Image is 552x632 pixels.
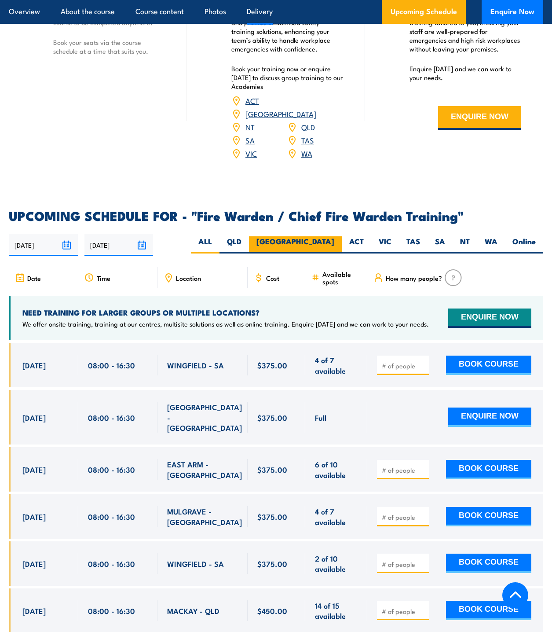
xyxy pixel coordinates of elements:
[382,513,426,522] input: # of people
[231,64,343,91] p: Book your training now or enquire [DATE] to discuss group training to our Academies
[322,270,362,285] span: Available spots
[453,236,477,254] label: NT
[409,9,521,53] p: We offer convenient nationwide training tailored to you, ensuring your staff are well-prepared fo...
[371,236,399,254] label: VIC
[167,402,242,433] span: [GEOGRAPHIC_DATA] - [GEOGRAPHIC_DATA]
[301,121,315,132] a: QLD
[382,560,426,569] input: # of people
[477,236,505,254] label: WA
[428,236,453,254] label: SA
[22,412,46,423] span: [DATE]
[245,135,255,145] a: SA
[446,554,531,573] button: BOOK COURSE
[315,600,358,621] span: 14 of 15 available
[9,234,78,256] input: From date
[245,148,257,158] a: VIC
[176,274,201,282] span: Location
[88,559,135,569] span: 08:00 - 16:30
[219,236,249,254] label: QLD
[257,511,287,522] span: $375.00
[22,511,46,522] span: [DATE]
[438,106,521,130] button: ENQUIRE NOW
[167,459,242,480] span: EAST ARM - [GEOGRAPHIC_DATA]
[315,506,358,527] span: 4 of 7 available
[257,559,287,569] span: $375.00
[257,360,287,370] span: $375.00
[448,408,531,427] button: ENQUIRE NOW
[505,236,543,254] label: Online
[266,274,279,282] span: Cost
[22,606,46,616] span: [DATE]
[191,236,219,254] label: ALL
[399,236,428,254] label: TAS
[257,412,287,423] span: $375.00
[22,559,46,569] span: [DATE]
[9,209,543,221] h2: UPCOMING SCHEDULE FOR - "Fire Warden / Chief Fire Warden Training"
[301,135,314,145] a: TAS
[315,553,358,574] span: 2 of 10 available
[245,108,316,119] a: [GEOGRAPHIC_DATA]
[167,606,219,616] span: MACKAY - QLD
[257,606,287,616] span: $450.00
[84,234,154,256] input: To date
[88,606,135,616] span: 08:00 - 16:30
[446,507,531,526] button: BOOK COURSE
[382,466,426,474] input: # of people
[167,559,224,569] span: WINGFIELD - SA
[245,95,259,106] a: ACT
[315,412,326,423] span: Full
[446,356,531,375] button: BOOK COURSE
[22,308,429,317] h4: NEED TRAINING FOR LARGER GROUPS OR MULTIPLE LOCATIONS?
[22,360,46,370] span: [DATE]
[97,274,110,282] span: Time
[88,412,135,423] span: 08:00 - 16:30
[382,607,426,616] input: # of people
[167,360,224,370] span: WINGFIELD - SA
[167,506,242,527] span: MULGRAVE - [GEOGRAPHIC_DATA]
[315,459,358,480] span: 6 of 10 available
[446,601,531,620] button: BOOK COURSE
[446,460,531,479] button: BOOK COURSE
[342,236,371,254] label: ACT
[22,320,429,328] p: We offer onsite training, training at our centres, multisite solutions as well as online training...
[315,355,358,375] span: 4 of 7 available
[382,361,426,370] input: # of people
[386,274,442,282] span: How many people?
[88,360,135,370] span: 08:00 - 16:30
[409,64,521,82] p: Enquire [DATE] and we can work to your needs.
[231,9,343,53] p: Our Academies are located nationally and provide customised safety training solutions, enhancing ...
[27,274,41,282] span: Date
[301,148,312,158] a: WA
[249,236,342,254] label: [GEOGRAPHIC_DATA]
[257,464,287,474] span: $375.00
[88,464,135,474] span: 08:00 - 16:30
[22,464,46,474] span: [DATE]
[448,309,531,328] button: ENQUIRE NOW
[53,38,165,55] p: Book your seats via the course schedule at a time that suits you.
[245,121,255,132] a: NT
[88,511,135,522] span: 08:00 - 16:30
